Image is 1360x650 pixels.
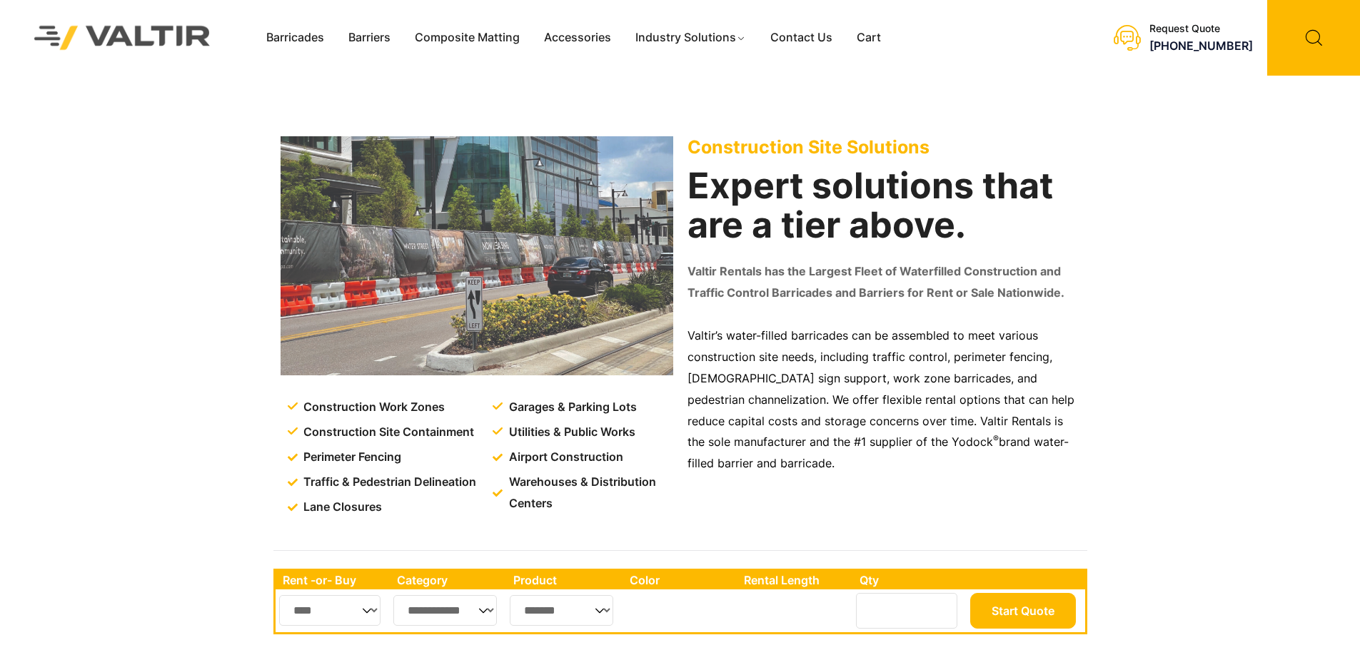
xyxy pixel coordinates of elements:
[300,447,401,468] span: Perimeter Fencing
[390,571,507,589] th: Category
[300,422,474,443] span: Construction Site Containment
[254,27,336,49] a: Barricades
[623,571,737,589] th: Color
[845,27,893,49] a: Cart
[1149,39,1253,53] a: [PHONE_NUMBER]
[687,166,1080,245] h2: Expert solutions that are a tier above.
[276,571,390,589] th: Rent -or- Buy
[1149,23,1253,35] div: Request Quote
[687,325,1080,474] p: Valtir’s water-filled barricades can be assembled to meet various construction site needs, includ...
[970,593,1076,629] button: Start Quote
[505,472,676,514] span: Warehouses & Distribution Centers
[758,27,845,49] a: Contact Us
[300,497,382,518] span: Lane Closures
[505,447,623,468] span: Airport Construction
[687,136,1080,158] p: Construction Site Solutions
[336,27,403,49] a: Barriers
[300,472,476,493] span: Traffic & Pedestrian Delineation
[993,433,999,444] sup: ®
[16,7,229,68] img: Valtir Rentals
[505,422,635,443] span: Utilities & Public Works
[506,571,623,589] th: Product
[852,571,966,589] th: Qty
[623,27,758,49] a: Industry Solutions
[532,27,623,49] a: Accessories
[300,397,445,418] span: Construction Work Zones
[737,571,852,589] th: Rental Length
[403,27,532,49] a: Composite Matting
[687,261,1080,304] p: Valtir Rentals has the Largest Fleet of Waterfilled Construction and Traffic Control Barricades a...
[505,397,637,418] span: Garages & Parking Lots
